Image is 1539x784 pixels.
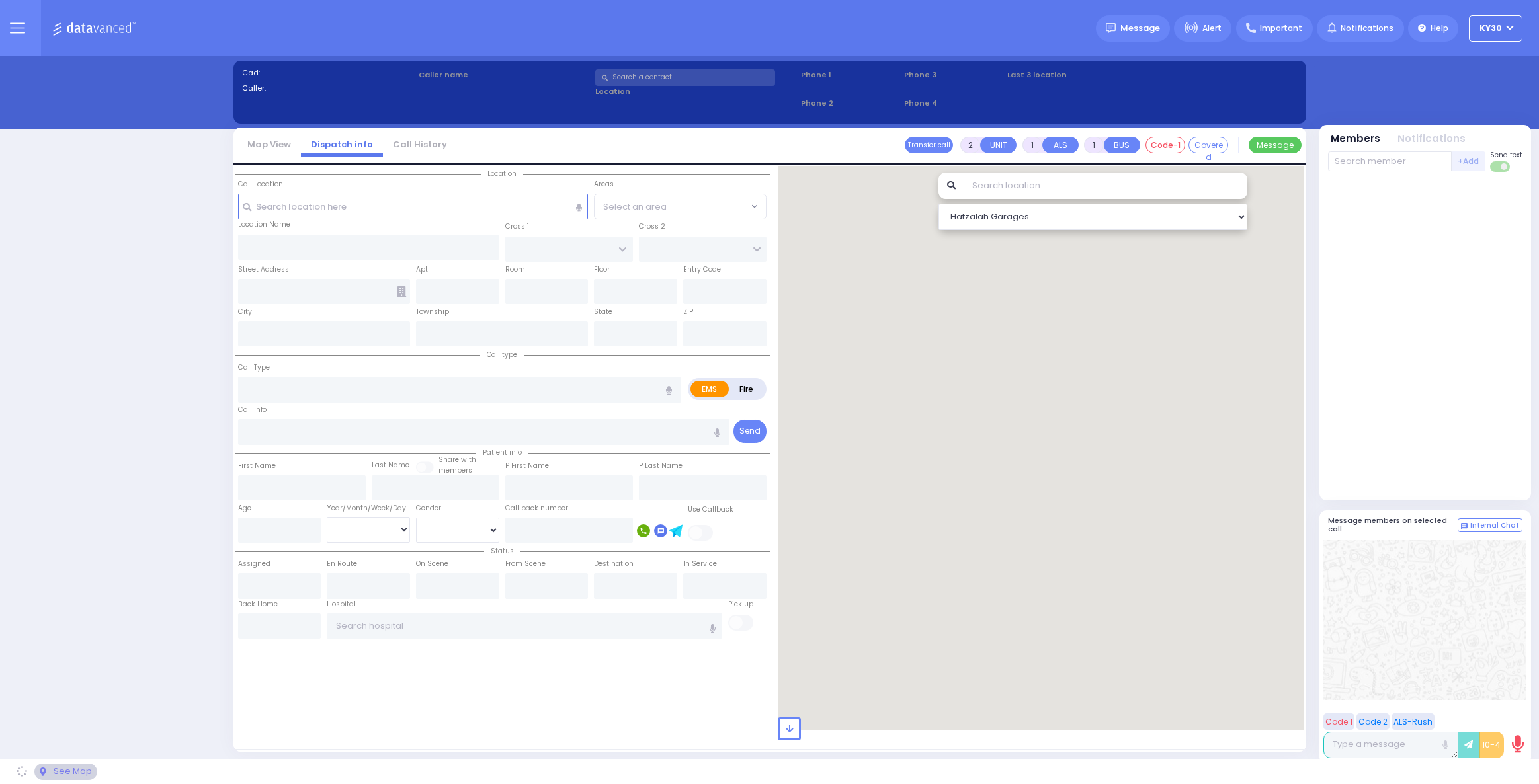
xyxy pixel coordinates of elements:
button: ALS-Rush [1392,713,1435,730]
span: Phone 3 [904,69,1003,81]
label: City [238,307,252,317]
button: Members [1331,132,1380,147]
span: members [438,465,472,475]
label: Call back number [505,503,568,514]
label: Pick up [728,599,753,609]
button: Code 2 [1356,713,1390,730]
label: Cad: [242,67,414,79]
label: EMS [690,381,729,397]
button: Transfer call [905,137,953,153]
label: Township [416,307,449,317]
label: State [594,307,612,317]
input: Search hospital [327,613,722,639]
span: Alert [1202,22,1222,34]
button: Code-1 [1145,137,1185,153]
label: En Route [327,559,357,569]
label: Use Callback [688,504,733,515]
label: In Service [683,559,717,569]
label: Call Info [238,405,267,415]
a: Dispatch info [301,138,383,151]
img: message.svg [1106,23,1116,33]
label: Last Name [372,460,409,471]
label: Age [238,503,251,514]
label: Hospital [327,599,356,609]
div: Year/Month/Week/Day [327,503,410,514]
label: Caller: [242,83,414,94]
label: Cross 1 [505,221,529,232]
label: P Last Name [639,461,683,471]
label: Location Name [238,219,290,230]
span: Location [481,169,523,178]
label: Back Home [238,599,278,609]
label: Call Type [238,362,270,373]
label: Destination [594,559,634,569]
img: comment-alt.png [1461,523,1468,529]
label: On Scene [416,559,448,569]
span: Call type [480,350,524,360]
label: Cross 2 [639,221,665,232]
button: Code 1 [1323,713,1354,730]
span: Help [1431,22,1448,34]
label: Street Address [238,264,289,275]
label: P First Name [505,461,549,471]
button: Send [733,420,767,443]
label: Last 3 location [1007,69,1152,81]
span: Send text [1490,150,1522,160]
label: Entry Code [683,264,721,275]
div: See map [34,764,97,780]
button: ALS [1042,137,1079,153]
label: Areas [594,179,614,190]
input: Search member [1328,151,1452,171]
label: Caller name [419,69,591,81]
button: Notifications [1397,132,1466,147]
button: BUS [1104,137,1140,153]
span: Other building occupants [397,286,406,297]
small: Share with [438,455,476,465]
label: Call Location [238,179,283,190]
h5: Message members on selected call [1328,516,1458,533]
a: Call History [383,138,457,151]
button: Internal Chat [1458,518,1522,533]
label: Assigned [238,559,270,569]
button: Message [1249,137,1302,153]
a: Map View [237,138,301,151]
label: First Name [238,461,276,471]
label: Turn off text [1490,160,1511,173]
label: Location [595,86,797,97]
span: Internal Chat [1470,521,1519,530]
span: Phone 4 [904,98,1003,109]
span: Phone 2 [801,98,899,109]
label: From Scene [505,559,546,569]
span: KY30 [1479,22,1502,34]
label: Apt [416,264,428,275]
input: Search a contact [595,69,775,86]
span: Important [1260,22,1302,34]
button: KY30 [1469,15,1522,42]
label: Room [505,264,525,275]
button: UNIT [980,137,1017,153]
label: Fire [728,381,765,397]
span: Patient info [476,448,528,457]
span: Status [484,546,520,556]
span: Notifications [1341,22,1393,34]
span: Message [1120,22,1160,35]
input: Search location [964,173,1247,199]
label: Gender [416,503,441,514]
span: Select an area [603,200,667,214]
label: Floor [594,264,610,275]
button: Covered [1188,137,1228,153]
span: Phone 1 [801,69,899,81]
input: Search location here [238,194,589,219]
img: Logo [52,20,140,36]
label: ZIP [683,307,693,317]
